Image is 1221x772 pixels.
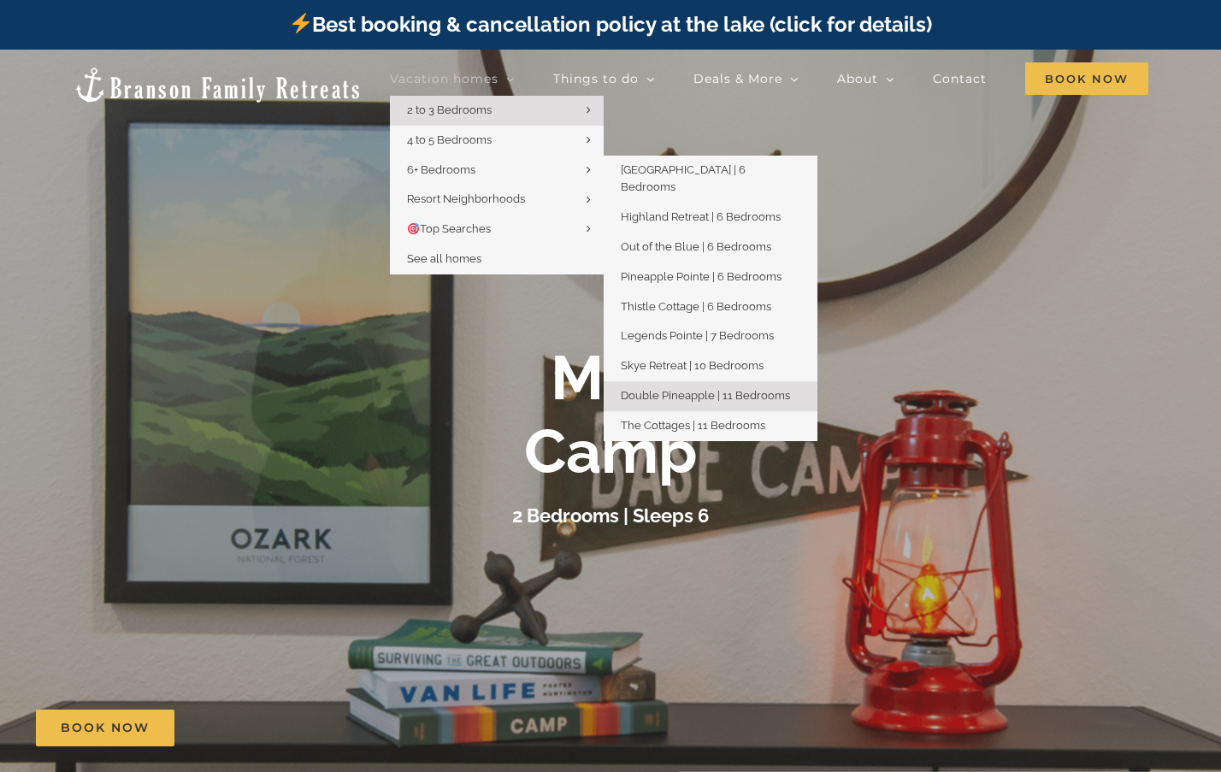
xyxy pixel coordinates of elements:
[407,222,491,235] span: Top Searches
[837,73,878,85] span: About
[621,300,771,313] span: Thistle Cottage | 6 Bedrooms
[621,270,782,283] span: Pineapple Pointe | 6 Bedrooms
[1025,62,1148,95] span: Book Now
[604,233,817,262] a: Out of the Blue | 6 Bedrooms
[36,710,174,746] a: Book Now
[390,62,515,96] a: Vacation homes
[693,62,799,96] a: Deals & More
[553,73,639,85] span: Things to do
[604,321,817,351] a: Legends Pointe | 7 Bedrooms
[407,192,525,205] span: Resort Neighborhoods
[621,163,746,194] span: [GEOGRAPHIC_DATA] | 6 Bedrooms
[837,62,894,96] a: About
[291,13,311,33] img: ⚡️
[693,73,782,85] span: Deals & More
[621,419,765,432] span: The Cottages | 11 Bedrooms
[604,262,817,292] a: Pineapple Pointe | 6 Bedrooms
[621,359,764,372] span: Skye Retreat | 10 Bedrooms
[390,215,604,245] a: 🎯Top Searches
[390,96,604,126] a: 2 to 3 Bedrooms
[604,351,817,381] a: Skye Retreat | 10 Bedrooms
[604,156,817,203] a: [GEOGRAPHIC_DATA] | 6 Bedrooms
[390,73,498,85] span: Vacation homes
[407,163,475,176] span: 6+ Bedrooms
[604,292,817,322] a: Thistle Cottage | 6 Bedrooms
[604,411,817,441] a: The Cottages | 11 Bedrooms
[407,252,481,265] span: See all homes
[604,381,817,411] a: Double Pineapple | 11 Bedrooms
[408,223,419,234] img: 🎯
[621,329,774,342] span: Legends Pointe | 7 Bedrooms
[390,126,604,156] a: 4 to 5 Bedrooms
[390,156,604,186] a: 6+ Bedrooms
[512,504,709,527] h3: 2 Bedrooms | Sleeps 6
[390,245,604,274] a: See all homes
[524,341,698,487] b: Mini Camp
[933,73,987,85] span: Contact
[604,203,817,233] a: Highland Retreat | 6 Bedrooms
[621,389,790,402] span: Double Pineapple | 11 Bedrooms
[933,62,987,96] a: Contact
[390,185,604,215] a: Resort Neighborhoods
[390,62,1148,96] nav: Main Menu
[621,210,781,223] span: Highland Retreat | 6 Bedrooms
[73,66,363,104] img: Branson Family Retreats Logo
[407,133,492,146] span: 4 to 5 Bedrooms
[621,240,771,253] span: Out of the Blue | 6 Bedrooms
[553,62,655,96] a: Things to do
[289,12,932,37] a: Best booking & cancellation policy at the lake (click for details)
[407,103,492,116] span: 2 to 3 Bedrooms
[61,721,150,735] span: Book Now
